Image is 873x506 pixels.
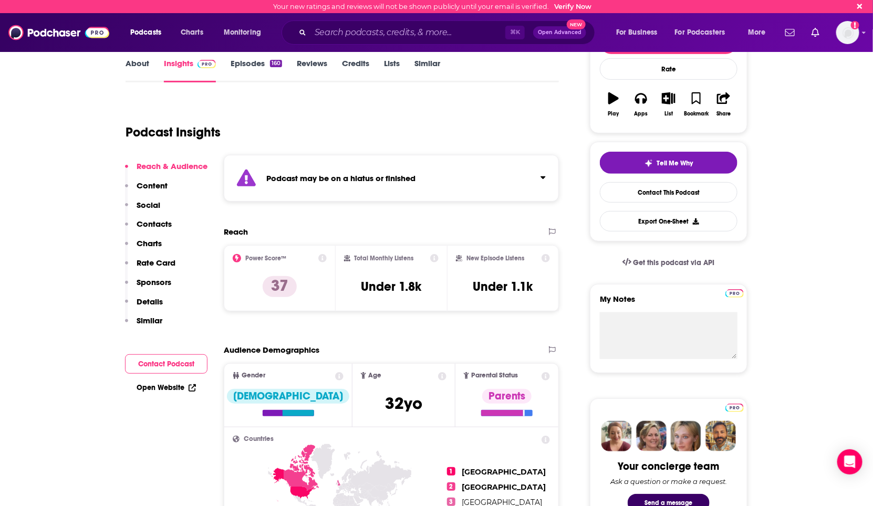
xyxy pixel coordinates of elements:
p: Social [137,200,160,210]
button: open menu [609,24,671,41]
section: Click to expand status details [224,155,559,202]
a: Pro website [725,402,744,412]
p: Contacts [137,219,172,229]
a: Reviews [297,58,327,82]
a: Get this podcast via API [614,250,723,276]
button: Share [710,86,737,123]
h3: Under 1.8k [361,279,421,294]
span: Tell Me Why [657,159,693,167]
img: Jules Profile [671,421,701,451]
img: Jon Profile [705,421,736,451]
button: Charts [125,238,162,258]
h3: Under 1.1k [473,279,533,294]
div: 160 [270,60,282,67]
span: 1 [447,467,455,476]
button: open menu [668,24,741,41]
strong: Podcast may be on a hiatus or finished [266,173,415,183]
span: For Business [616,25,658,40]
button: Details [125,297,163,316]
a: Episodes160 [231,58,282,82]
svg: Email not verified [851,21,859,29]
img: Podchaser - Follow, Share and Rate Podcasts [8,23,109,43]
a: Verify Now [555,3,592,10]
a: InsightsPodchaser Pro [164,58,216,82]
a: Similar [414,58,440,82]
img: Podchaser Pro [725,289,744,298]
h2: Power Score™ [245,255,286,262]
h1: Podcast Insights [126,124,221,140]
span: For Podcasters [675,25,725,40]
span: Parental Status [471,372,518,379]
button: Open AdvancedNew [533,26,586,39]
button: List [655,86,682,123]
button: Contacts [125,219,172,238]
input: Search podcasts, credits, & more... [310,24,505,41]
span: More [748,25,766,40]
button: tell me why sparkleTell Me Why [600,152,737,174]
p: Details [137,297,163,307]
p: Rate Card [137,258,175,268]
h2: Audience Demographics [224,345,319,355]
span: Countries [244,436,274,442]
button: Play [600,86,627,123]
button: Social [125,200,160,219]
div: Share [716,111,731,117]
img: User Profile [836,21,859,44]
span: Podcasts [130,25,161,40]
button: Rate Card [125,258,175,277]
button: Apps [627,86,654,123]
a: Pro website [725,288,744,298]
button: open menu [741,24,779,41]
span: Gender [242,372,265,379]
img: Barbara Profile [636,421,667,451]
a: Charts [174,24,210,41]
span: Charts [181,25,203,40]
p: Similar [137,315,162,325]
button: Reach & Audience [125,161,207,181]
a: Show notifications dropdown [807,24,824,41]
span: Monitoring [224,25,261,40]
div: Your concierge team [618,460,720,473]
div: Play [608,111,619,117]
p: Content [137,181,168,191]
p: Reach & Audience [137,161,207,171]
img: Podchaser Pro [725,404,744,412]
button: Contact Podcast [125,354,207,374]
button: open menu [216,24,275,41]
span: 32 yo [385,393,422,414]
button: Bookmark [682,86,710,123]
button: Sponsors [125,277,171,297]
div: Your new ratings and reviews will not be shown publicly until your email is verified. [274,3,592,10]
span: Age [368,372,381,379]
div: Bookmark [684,111,709,117]
span: [GEOGRAPHIC_DATA] [462,482,546,492]
span: Open Advanced [538,30,581,35]
button: Export One-Sheet [600,211,737,231]
h2: New Episode Listens [466,255,524,262]
span: [GEOGRAPHIC_DATA] [462,467,546,477]
span: New [567,19,586,29]
div: [DEMOGRAPHIC_DATA] [227,389,349,404]
a: Contact This Podcast [600,182,737,203]
p: Sponsors [137,277,171,287]
button: Similar [125,315,162,335]
h2: Total Monthly Listens [355,255,414,262]
div: Parents [482,389,532,404]
div: Apps [635,111,648,117]
img: tell me why sparkle [645,159,653,167]
a: Lists [384,58,400,82]
div: Search podcasts, credits, & more... [292,20,605,45]
span: ⌘ K [505,26,525,39]
span: 3 [447,498,455,506]
a: Open Website [137,383,196,392]
button: Content [125,181,168,200]
label: My Notes [600,294,737,312]
span: Logged in as kevinscottsmith [836,21,859,44]
div: Open Intercom Messenger [837,449,862,475]
div: Rate [600,58,737,80]
a: Credits [342,58,369,82]
a: Show notifications dropdown [781,24,799,41]
span: Get this podcast via API [633,258,715,267]
div: List [664,111,673,117]
button: open menu [123,24,175,41]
